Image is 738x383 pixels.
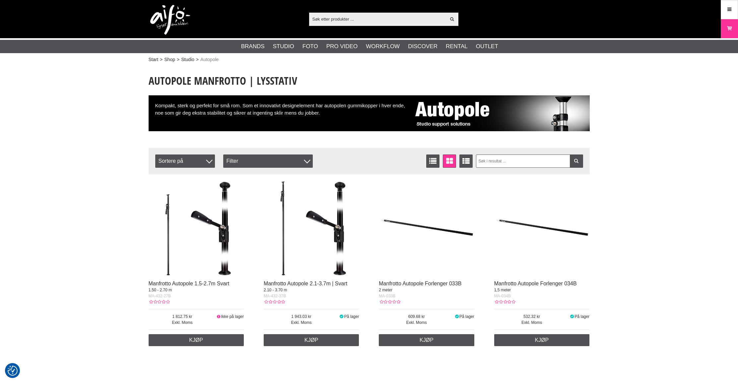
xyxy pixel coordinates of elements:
a: Outlet [476,42,498,51]
a: Vis liste [426,154,439,168]
a: Studio [273,42,294,51]
span: Exkl. Moms [494,320,570,326]
a: Start [149,56,159,63]
h1: Autopole Manfrotto | Lysstativ [149,73,590,88]
span: 2 meter [379,288,392,292]
div: Kundevurdering: 0 [264,299,285,305]
a: Pro Video [326,42,358,51]
img: logo.png [150,5,190,35]
span: MA-033B [379,294,395,298]
a: Manfrotto Autopole 1.5-2.7m Svart [149,281,230,286]
input: Søk etter produkter ... [309,14,446,24]
a: Kjøp [264,334,359,346]
img: Manfrotto Autopole Forlenger 033B [379,181,474,277]
a: Studio [181,56,194,63]
a: Filter [570,154,583,168]
button: Samtykkepreferanser [8,365,18,377]
span: 1 943.03 [264,314,339,320]
span: > [177,56,179,63]
span: > [196,56,199,63]
a: Brands [241,42,265,51]
span: Ikke på lager [221,314,244,319]
a: Kjøp [379,334,474,346]
div: Filter [223,154,313,168]
img: Autopole Manfrotto [411,95,590,131]
input: Søk i resultat ... [476,154,583,168]
span: Autopole [200,56,219,63]
span: Exkl. Moms [264,320,339,326]
a: Workflow [366,42,400,51]
a: Vindusvisning [443,154,456,168]
span: 1,5 meter [494,288,511,292]
span: MA-034B [494,294,511,298]
i: Ikke på lager [216,314,221,319]
a: Kjøp [149,334,244,346]
span: Exkl. Moms [379,320,454,326]
span: På lager [344,314,359,319]
i: På lager [570,314,575,319]
span: Exkl. Moms [149,320,216,326]
a: Manfrotto Autopole 2.1-3.7m | Svart [264,281,347,286]
div: Kompakt, sterk og perfekt for små rom. Som et innovativt designelement har autopolen gummikopper ... [149,95,590,131]
div: Kundevurdering: 0 [494,299,515,305]
a: Utvidet liste [459,154,473,168]
span: 1.50 - 2.70 m [149,288,172,292]
span: På lager [574,314,589,319]
span: 532.32 [494,314,570,320]
span: 1 812.75 [149,314,216,320]
a: Kjøp [494,334,590,346]
span: På lager [459,314,474,319]
img: Revisit consent button [8,366,18,376]
span: Sortere på [155,154,215,168]
img: Manfrotto Autopole 2.1-3.7m | Svart [264,181,359,277]
span: 2.10 - 3.70 m [264,288,287,292]
i: På lager [454,314,459,319]
div: Kundevurdering: 0 [149,299,170,305]
a: Manfrotto Autopole Forlenger 033B [379,281,461,286]
a: Rental [446,42,468,51]
img: Manfrotto Autopole Forlenger 034B [494,181,590,277]
img: Manfrotto Autopole 1.5-2.7m Svart [149,181,244,277]
a: Manfrotto Autopole Forlenger 034B [494,281,577,286]
a: Shop [164,56,175,63]
a: Foto [302,42,318,51]
span: 609.68 [379,314,454,320]
div: Kundevurdering: 0 [379,299,400,305]
a: Discover [408,42,437,51]
span: MA-432-27B [149,294,171,298]
span: MA-432-37B [264,294,286,298]
span: > [160,56,163,63]
i: På lager [339,314,344,319]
